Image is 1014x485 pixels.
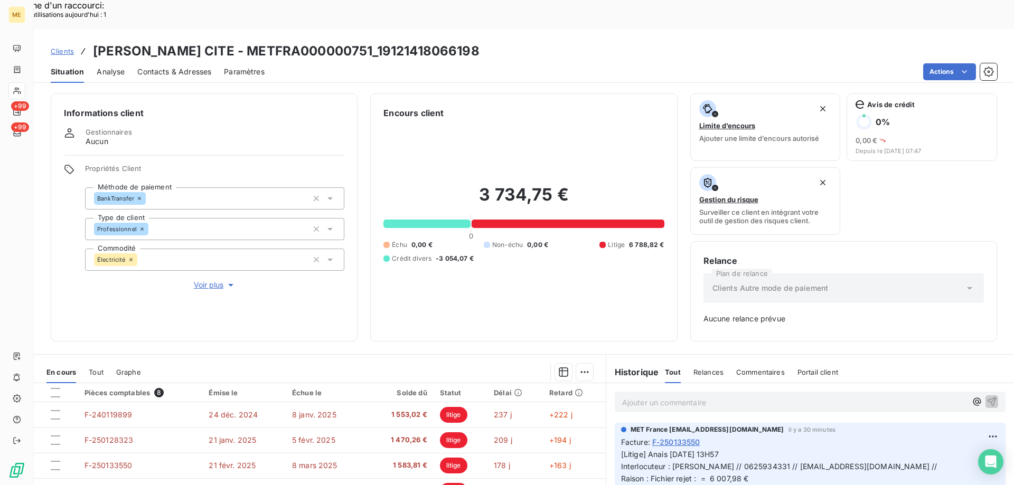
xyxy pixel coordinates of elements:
[51,47,74,55] span: Clients
[86,136,108,147] span: Aucun
[469,232,473,240] span: 0
[89,368,104,376] span: Tout
[440,388,481,397] div: Statut
[797,368,838,376] span: Portail client
[978,449,1003,474] div: Open Intercom Messenger
[411,240,433,250] span: 0,00 €
[549,435,571,444] span: +194 j
[856,148,988,154] span: Depuis le [DATE] 07:47
[370,410,427,420] span: 1 553,02 €
[876,117,890,127] h6: 0 %
[85,164,344,179] span: Propriétés Client
[370,460,427,471] span: 1 583,81 €
[856,136,877,145] span: 0,00 €
[292,461,337,470] span: 8 mars 2025
[606,366,659,378] h6: Historique
[383,184,664,216] h2: 3 734,75 €
[703,254,984,267] h6: Relance
[549,461,571,470] span: +163 j
[690,167,841,235] button: Gestion du risqueSurveiller ce client en intégrant votre outil de gestion des risques client.
[85,279,344,291] button: Voir plus
[699,195,758,204] span: Gestion du risque
[440,432,467,448] span: litige
[494,435,512,444] span: 209 j
[97,195,134,202] span: BankTransfer
[652,436,700,448] span: F-250133550
[292,435,335,444] span: 5 févr. 2025
[923,63,976,80] button: Actions
[867,100,915,109] span: Avis de crédit
[436,254,474,263] span: -3 054,07 €
[84,388,196,397] div: Pièces comptables
[703,313,984,324] span: Aucune relance prévue
[788,426,836,433] span: il y a 30 minutes
[665,368,681,376] span: Tout
[392,254,431,263] span: Crédit divers
[51,46,74,56] a: Clients
[51,66,84,77] span: Situation
[629,240,664,250] span: 6 788,82 €
[8,462,25,479] img: Logo LeanPay
[527,240,548,250] span: 0,00 €
[154,388,164,397] span: 8
[8,125,25,141] a: +99
[631,425,784,434] span: MET France [EMAIL_ADDRESS][DOMAIN_NAME]
[549,410,572,419] span: +222 j
[137,66,211,77] span: Contacts & Adresses
[84,461,133,470] span: F-250133550
[292,410,336,419] span: 8 janv. 2025
[621,436,650,448] span: Facture :
[209,410,258,419] span: 24 déc. 2024
[494,388,537,397] div: Délai
[148,224,157,234] input: Ajouter une valeur
[712,283,829,293] span: Clients Autre mode de paiement
[137,255,146,264] input: Ajouter une valeur
[492,240,523,250] span: Non-échu
[736,368,785,376] span: Commentaires
[11,101,29,111] span: +99
[97,226,137,232] span: Professionnel
[84,435,134,444] span: F-250128323
[699,121,755,130] span: Limite d’encours
[86,128,132,136] span: Gestionnaires
[11,122,29,132] span: +99
[494,461,510,470] span: 178 j
[46,368,76,376] span: En cours
[97,66,125,77] span: Analyse
[84,410,133,419] span: F-240119899
[292,388,358,397] div: Échue le
[209,388,279,397] div: Émise le
[549,388,599,397] div: Retard
[209,435,256,444] span: 21 janv. 2025
[370,435,427,445] span: 1 470,26 €
[699,134,819,142] span: Ajouter une limite d’encours autorisé
[690,93,841,161] button: Limite d’encoursAjouter une limite d’encours autorisé
[64,107,344,119] h6: Informations client
[494,410,512,419] span: 237 j
[97,256,126,263] span: Électricité
[370,388,427,397] div: Solde dû
[440,407,467,423] span: litige
[93,42,480,61] h3: [PERSON_NAME] CITE - METFRA000000751_19121418066198
[608,240,625,250] span: Litige
[224,66,265,77] span: Paramètres
[699,208,832,225] span: Surveiller ce client en intégrant votre outil de gestion des risques client.
[383,107,444,119] h6: Encours client
[194,280,236,290] span: Voir plus
[392,240,407,250] span: Échu
[440,458,467,473] span: litige
[146,194,154,203] input: Ajouter une valeur
[209,461,256,470] span: 21 févr. 2025
[693,368,724,376] span: Relances
[8,103,25,120] a: +99
[116,368,141,376] span: Graphe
